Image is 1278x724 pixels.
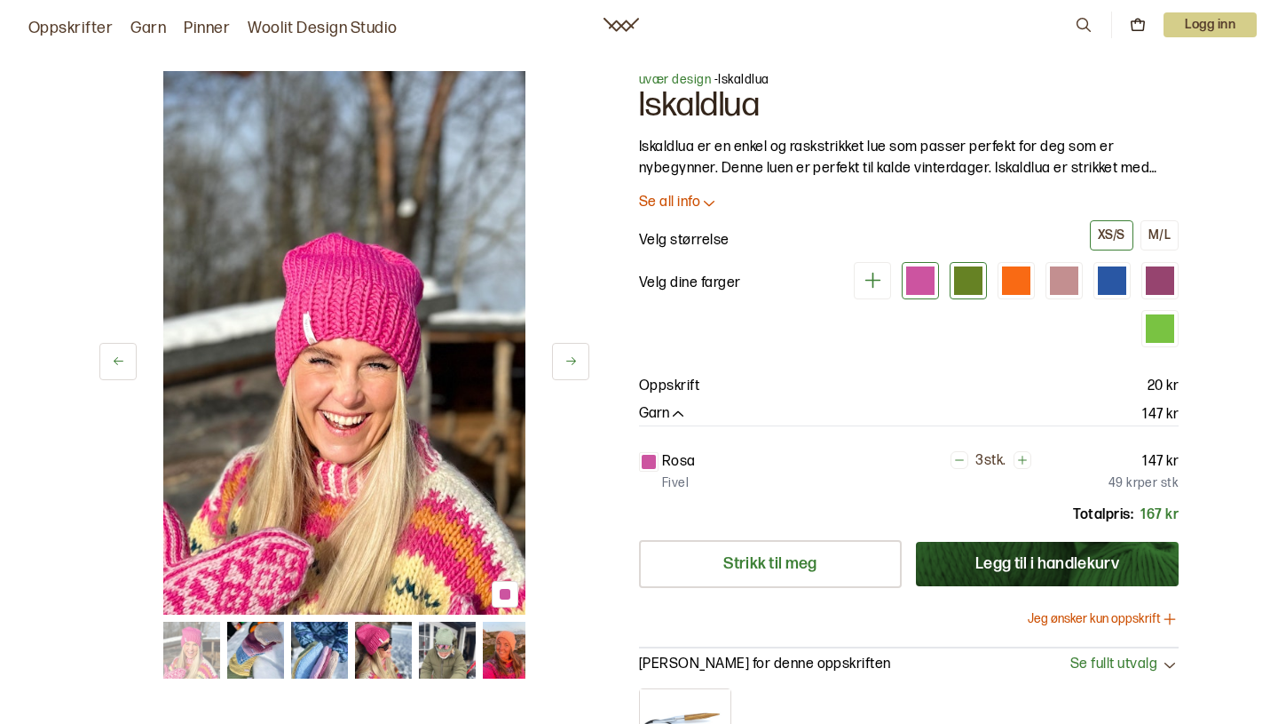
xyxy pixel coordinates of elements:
p: Velg dine farger [639,273,741,294]
p: 20 kr [1148,376,1179,397]
button: M/L [1140,220,1179,251]
span: Se fullt utvalg [1070,656,1157,674]
div: M/L [1148,227,1171,243]
img: Bilde av oppskrift [163,71,525,615]
a: Oppskrifter [28,16,113,41]
div: Variant 5 [1093,262,1131,299]
p: Se all info [639,194,700,212]
div: Variant 4 [998,262,1035,299]
a: Woolit Design Studio [248,16,398,41]
p: Fivel [662,474,689,492]
button: Jeg ønsker kun oppskrift [1028,610,1179,628]
a: Garn [130,16,166,41]
div: Variant 6 (utsolgt) [1141,262,1179,299]
button: Garn [639,405,687,424]
p: 147 kr [1142,451,1179,473]
p: 3 stk. [975,452,1006,471]
p: 49 kr per stk [1108,474,1179,492]
p: Oppskrift [639,376,699,397]
h1: Iskaldlua [639,89,1179,123]
button: [PERSON_NAME] for denne oppskriftenSe fullt utvalg [639,656,1179,674]
a: Woolit [603,18,639,32]
button: XS/S [1090,220,1133,251]
button: User dropdown [1164,12,1257,37]
div: XS/S [1098,227,1125,243]
div: Variant 4 [1045,262,1083,299]
p: [PERSON_NAME] for denne oppskriften [639,656,891,674]
a: Pinner [184,16,230,41]
p: Iskaldlua er en enkel og raskstrikket lue som passer perfekt for deg som er nybegynner. Denne lue... [639,137,1179,179]
button: Se all info [639,194,1179,212]
div: Variant 2 [950,262,987,299]
div: Variant 1 [902,262,939,299]
a: uvær design [639,72,711,87]
p: Totalpris: [1073,505,1133,526]
p: Logg inn [1164,12,1257,37]
a: Strikk til meg [639,540,902,588]
p: 167 kr [1140,505,1179,526]
p: - Iskaldlua [639,71,1179,89]
button: Legg til i handlekurv [916,542,1179,586]
div: Variant 7 (utsolgt) [1141,310,1179,347]
p: Velg størrelse [639,230,730,251]
p: Rosa [662,451,696,473]
p: 147 kr [1142,404,1179,426]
